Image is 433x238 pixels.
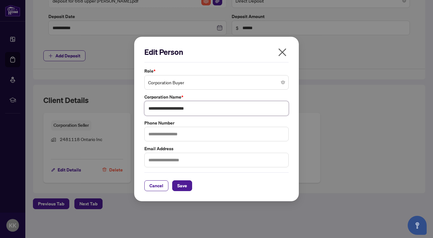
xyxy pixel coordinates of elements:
span: close-circle [281,80,285,84]
span: Corporation Buyer [148,76,285,88]
h2: Edit Person [144,47,289,57]
span: Save [177,181,187,191]
label: Corporation Name [144,93,289,100]
span: close [277,47,287,57]
button: Cancel [144,180,168,191]
button: Save [172,180,192,191]
label: Role [144,68,289,74]
button: Open asap [408,216,427,235]
label: Phone Number [144,119,289,126]
span: Cancel [149,181,163,191]
label: Email Address [144,145,289,152]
